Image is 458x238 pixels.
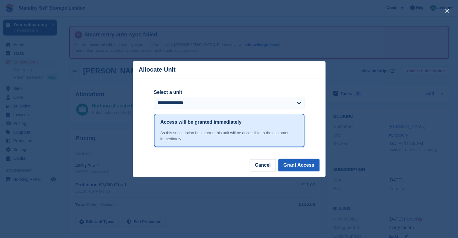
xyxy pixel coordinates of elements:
button: Grant Access [278,159,319,171]
button: close [442,6,452,16]
div: As this subscription has started this unit will be accessible to the customer immediately. [160,130,298,142]
label: Select a unit [154,89,304,96]
h1: Access will be granted immediately [160,119,241,126]
button: Cancel [250,159,276,171]
p: Allocate Unit [139,66,176,73]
